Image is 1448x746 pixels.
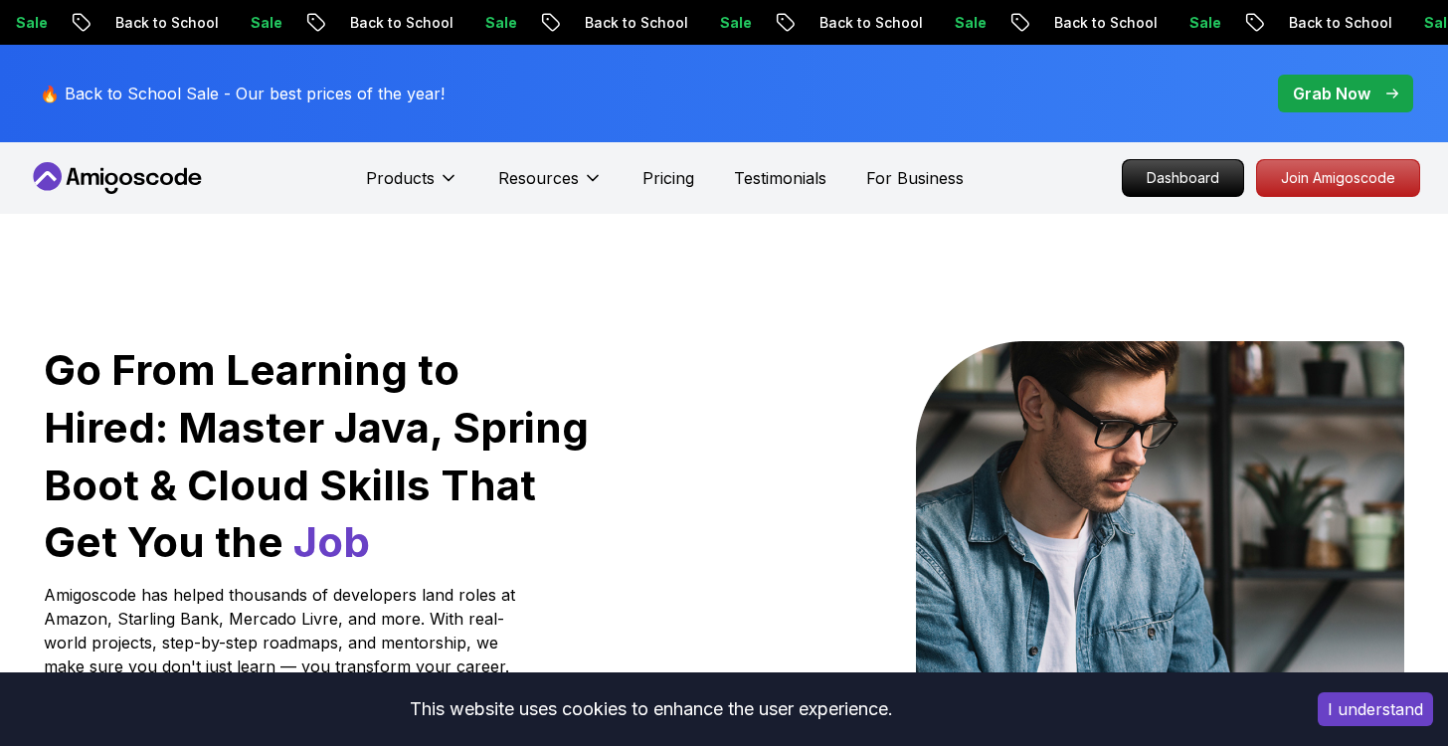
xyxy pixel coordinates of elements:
button: Resources [498,166,603,206]
p: Amigoscode has helped thousands of developers land roles at Amazon, Starling Bank, Mercado Livre,... [44,583,521,678]
a: Join Amigoscode [1256,159,1420,197]
p: Back to School [1265,13,1400,33]
p: Sale [696,13,760,33]
p: Back to School [91,13,227,33]
p: Grab Now [1293,82,1370,105]
p: Back to School [1030,13,1166,33]
p: Sale [1166,13,1229,33]
p: Back to School [561,13,696,33]
p: Sale [931,13,995,33]
a: Dashboard [1122,159,1244,197]
div: This website uses cookies to enhance the user experience. [15,687,1288,731]
span: Job [293,516,370,567]
p: Products [366,166,435,190]
p: Dashboard [1123,160,1243,196]
p: Sale [227,13,290,33]
a: For Business [866,166,964,190]
h1: Go From Learning to Hired: Master Java, Spring Boot & Cloud Skills That Get You the [44,341,592,571]
a: Pricing [642,166,694,190]
button: Accept cookies [1318,692,1433,726]
p: Back to School [796,13,931,33]
p: Resources [498,166,579,190]
p: Back to School [326,13,461,33]
p: Sale [461,13,525,33]
p: 🔥 Back to School Sale - Our best prices of the year! [40,82,445,105]
button: Products [366,166,458,206]
a: Testimonials [734,166,826,190]
p: Join Amigoscode [1257,160,1419,196]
